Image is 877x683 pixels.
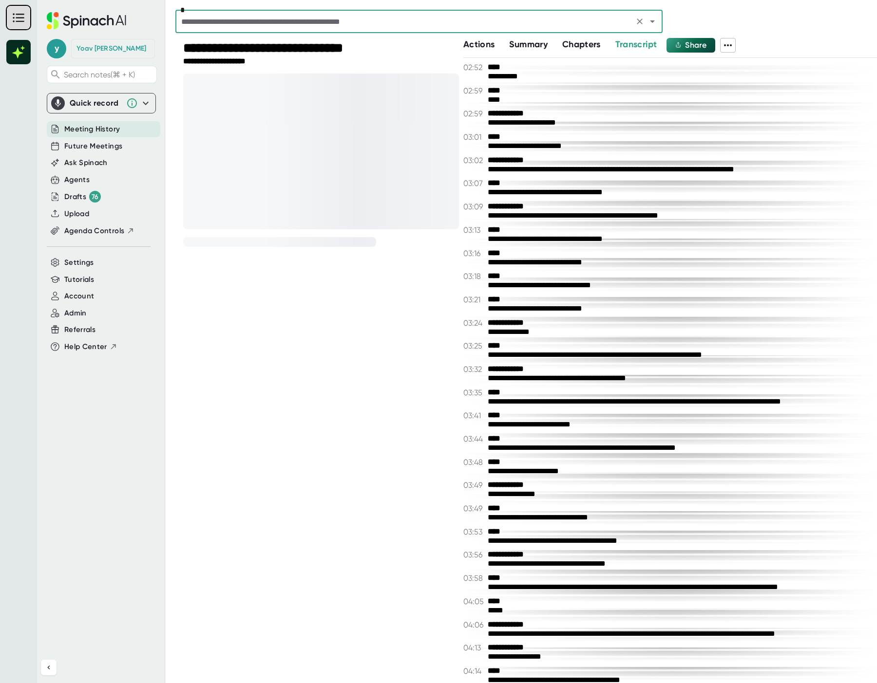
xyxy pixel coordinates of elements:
[463,434,485,443] span: 03:44
[463,411,485,420] span: 03:41
[64,124,120,135] button: Meeting History
[463,341,485,351] span: 03:25
[463,504,485,513] span: 03:49
[463,620,485,629] span: 04:06
[463,365,485,374] span: 03:32
[463,249,485,258] span: 03:16
[509,39,547,50] span: Summary
[64,141,122,152] button: Future Meetings
[64,191,101,203] div: Drafts
[64,225,134,237] button: Agenda Controls
[64,341,117,352] button: Help Center
[463,179,485,188] span: 03:07
[70,98,121,108] div: Quick record
[64,308,87,319] button: Admin
[64,274,94,285] button: Tutorials
[463,550,485,559] span: 03:56
[64,225,124,237] span: Agenda Controls
[64,324,95,335] button: Referrals
[47,39,66,58] span: y
[463,156,485,165] span: 03:02
[463,480,485,490] span: 03:49
[463,225,485,235] span: 03:13
[463,272,485,281] span: 03:18
[64,208,89,220] button: Upload
[463,109,485,118] span: 02:59
[89,191,101,203] div: 76
[615,38,657,51] button: Transcript
[463,527,485,536] span: 03:53
[64,291,94,302] button: Account
[615,39,657,50] span: Transcript
[41,660,57,675] button: Collapse sidebar
[463,86,485,95] span: 02:59
[463,318,485,328] span: 03:24
[463,597,485,606] span: 04:05
[646,15,659,28] button: Open
[76,44,146,53] div: Yoav Grossman
[64,191,101,203] button: Drafts 76
[463,573,485,583] span: 03:58
[633,15,647,28] button: Clear
[562,39,601,50] span: Chapters
[64,157,108,168] button: Ask Spinach
[463,295,485,304] span: 03:21
[463,643,485,652] span: 04:13
[64,341,107,352] span: Help Center
[463,39,495,50] span: Actions
[463,132,485,142] span: 03:01
[509,38,547,51] button: Summary
[562,38,601,51] button: Chapters
[64,174,90,185] button: Agents
[51,93,152,113] div: Quick record
[463,202,485,211] span: 03:09
[463,63,485,72] span: 02:52
[463,38,495,51] button: Actions
[463,388,485,397] span: 03:35
[463,666,485,676] span: 04:14
[667,38,715,53] button: Share
[64,257,94,268] button: Settings
[685,40,706,50] span: Share
[463,458,485,467] span: 03:48
[64,70,154,79] span: Search notes (⌘ + K)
